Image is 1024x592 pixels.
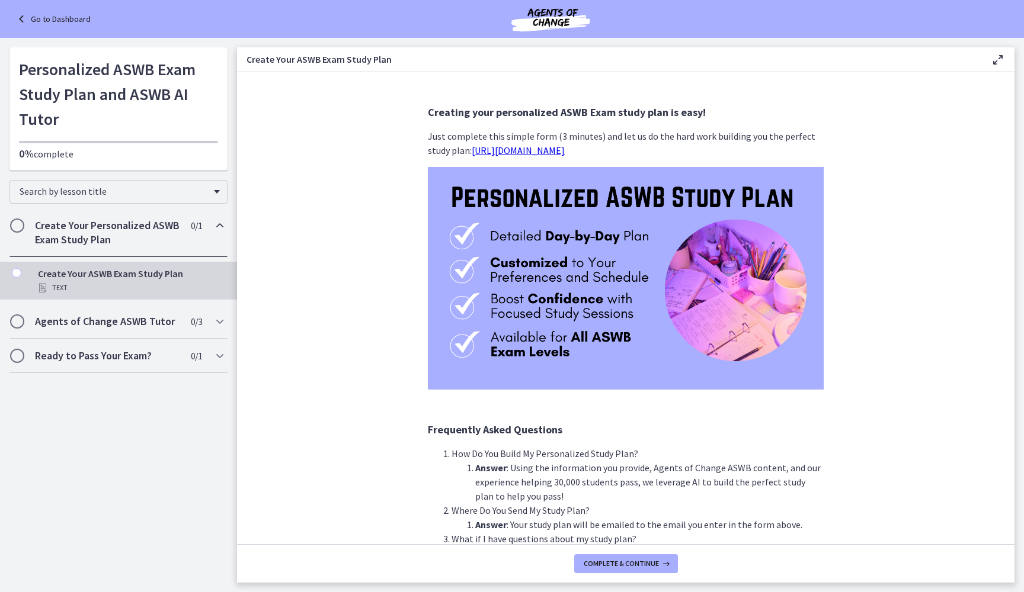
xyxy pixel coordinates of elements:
[191,218,202,233] span: 0 / 1
[191,349,202,363] span: 0 / 1
[574,554,678,573] button: Complete & continue
[247,52,972,66] h3: Create Your ASWB Exam Study Plan
[35,314,180,329] h2: Agents of Change ASWB Tutor
[19,147,34,160] span: 0%
[19,57,218,131] h1: Personalized ASWB Exam Study Plan and ASWB AI Tutor
[452,532,824,560] li: What if I have questions about my study plan?
[35,349,180,363] h2: Ready to Pass Your Exam?
[475,462,507,474] strong: Answer
[191,314,202,329] span: 0 / 3
[428,105,706,119] span: Creating your personalized ASWB Exam study plan is easy!
[38,266,223,295] div: Create Your ASWB Exam Study Plan
[428,167,824,390] img: Personalized_ASWB_Plan_.png
[452,446,824,503] li: How Do You Build My Personalized Study Plan?
[475,461,824,503] li: : Using the information you provide, Agents of Change ASWB content, and our experience helping 30...
[479,5,622,33] img: Agents of Change
[428,129,824,157] p: Just complete this simple form (3 minutes) and let us do the hard work building you the perfect s...
[20,185,208,197] span: Search by lesson title
[38,281,223,295] div: Text
[584,559,659,568] span: Complete & continue
[472,144,565,156] a: [URL][DOMAIN_NAME]
[475,519,507,530] strong: Answer
[35,218,180,247] h2: Create Your Personalized ASWB Exam Study Plan
[452,503,824,532] li: Where Do You Send My Study Plan?
[9,180,228,204] div: Search by lesson title
[14,12,91,26] a: Go to Dashboard
[475,517,824,532] li: : Your study plan will be emailed to the email you enter in the form above.
[428,423,562,436] span: Frequently Asked Questions
[19,147,218,161] p: complete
